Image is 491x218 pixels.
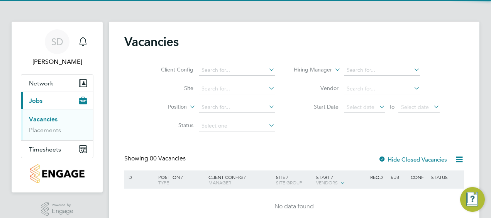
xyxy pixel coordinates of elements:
input: Search for... [344,83,420,94]
label: Position [142,103,187,111]
label: Vendor [294,85,339,92]
a: Go to home page [21,164,93,183]
input: Search for... [344,65,420,76]
a: Placements [29,126,61,134]
label: Client Config [149,66,193,73]
div: No data found [125,203,463,211]
div: Showing [124,155,187,163]
div: Conf [409,170,429,184]
button: Engage Resource Center [460,187,485,212]
span: Engage [52,208,73,215]
div: Site / [274,170,315,189]
span: Powered by [52,202,73,208]
label: Start Date [294,103,339,110]
nav: Main navigation [12,22,103,192]
span: Vendors [316,179,338,186]
div: Status [429,170,463,184]
div: Reqd [368,170,388,184]
input: Search for... [199,65,275,76]
label: Hide Closed Vacancies [378,156,447,163]
span: Jobs [29,97,42,104]
img: countryside-properties-logo-retina.png [30,164,84,183]
span: Network [29,80,53,87]
span: 00 Vacancies [150,155,186,162]
span: Select date [347,104,374,111]
a: Vacancies [29,116,58,123]
input: Search for... [199,83,275,94]
span: Simon Dodd [21,57,93,66]
input: Search for... [199,102,275,113]
div: Start / [314,170,368,190]
span: Timesheets [29,146,61,153]
span: Select date [401,104,429,111]
div: Sub [389,170,409,184]
span: SD [51,37,63,47]
div: ID [125,170,152,184]
h2: Vacancies [124,34,179,49]
span: Site Group [276,179,302,186]
div: Client Config / [207,170,274,189]
label: Status [149,122,193,129]
a: Go to account details [21,29,93,66]
span: To [387,102,397,112]
input: Select one [199,121,275,131]
label: Hiring Manager [288,66,332,74]
label: Site [149,85,193,92]
span: Type [158,179,169,186]
div: Position / [152,170,207,189]
span: Manager [208,179,231,186]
